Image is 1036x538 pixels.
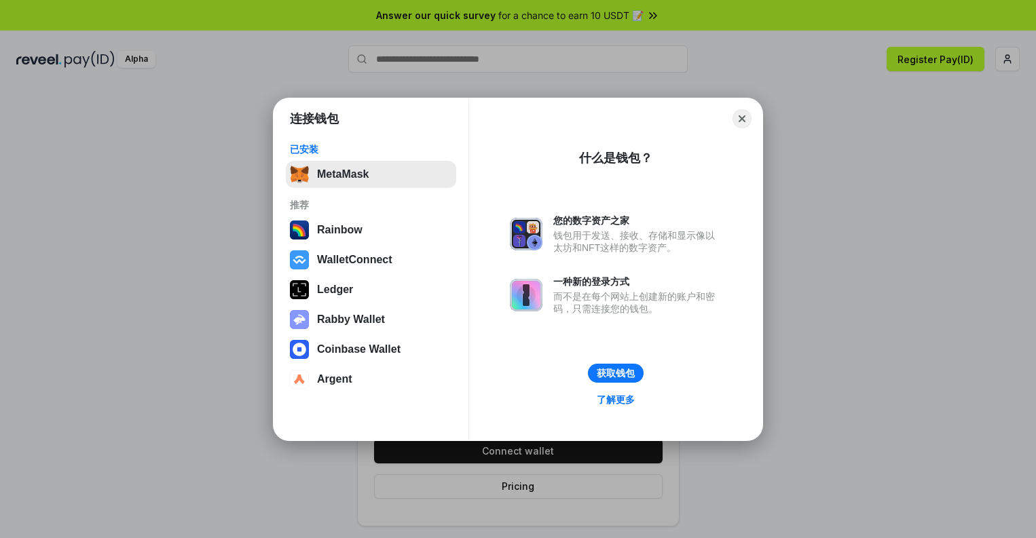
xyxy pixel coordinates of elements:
h1: 连接钱包 [290,111,339,127]
button: Ledger [286,276,456,303]
a: 了解更多 [589,391,643,408]
button: Close [733,109,752,128]
div: Rainbow [317,224,363,236]
div: Rabby Wallet [317,313,385,326]
div: Coinbase Wallet [317,343,401,356]
div: Argent [317,373,352,385]
div: 一种新的登录方式 [553,275,722,288]
img: svg+xml,%3Csvg%20xmlns%3D%22http%3A%2F%2Fwww.w3.org%2F2000%2Fsvg%22%20fill%3D%22none%22%20viewBox... [510,218,542,250]
button: Coinbase Wallet [286,336,456,363]
div: 什么是钱包？ [579,150,652,166]
img: svg+xml,%3Csvg%20width%3D%2228%22%20height%3D%2228%22%20viewBox%3D%220%200%2028%2028%22%20fill%3D... [290,340,309,359]
img: svg+xml,%3Csvg%20xmlns%3D%22http%3A%2F%2Fwww.w3.org%2F2000%2Fsvg%22%20fill%3D%22none%22%20viewBox... [290,310,309,329]
img: svg+xml,%3Csvg%20width%3D%2228%22%20height%3D%2228%22%20viewBox%3D%220%200%2028%2028%22%20fill%3D... [290,370,309,389]
div: Ledger [317,284,353,296]
div: 推荐 [290,199,452,211]
img: svg+xml,%3Csvg%20width%3D%2228%22%20height%3D%2228%22%20viewBox%3D%220%200%2028%2028%22%20fill%3D... [290,250,309,269]
div: 获取钱包 [597,367,635,379]
img: svg+xml,%3Csvg%20xmlns%3D%22http%3A%2F%2Fwww.w3.org%2F2000%2Fsvg%22%20width%3D%2228%22%20height%3... [290,280,309,299]
button: Rabby Wallet [286,306,456,333]
img: svg+xml,%3Csvg%20width%3D%22120%22%20height%3D%22120%22%20viewBox%3D%220%200%20120%20120%22%20fil... [290,220,309,239]
div: MetaMask [317,168,369,180]
div: 而不是在每个网站上创建新的账户和密码，只需连接您的钱包。 [553,290,722,315]
button: MetaMask [286,161,456,188]
img: svg+xml,%3Csvg%20xmlns%3D%22http%3A%2F%2Fwww.w3.org%2F2000%2Fsvg%22%20fill%3D%22none%22%20viewBox... [510,279,542,311]
div: 了解更多 [597,393,635,406]
div: 钱包用于发送、接收、存储和显示像以太坊和NFT这样的数字资产。 [553,229,722,254]
button: WalletConnect [286,246,456,273]
button: Rainbow [286,216,456,244]
div: 您的数字资产之家 [553,214,722,227]
div: WalletConnect [317,254,392,266]
div: 已安装 [290,143,452,155]
button: 获取钱包 [588,364,644,383]
img: svg+xml,%3Csvg%20fill%3D%22none%22%20height%3D%2233%22%20viewBox%3D%220%200%2035%2033%22%20width%... [290,165,309,184]
button: Argent [286,366,456,393]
